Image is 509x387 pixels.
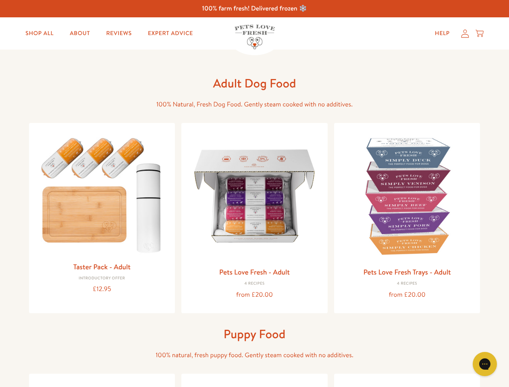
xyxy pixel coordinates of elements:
[141,25,199,42] a: Expert Advice
[341,281,474,286] div: 4 Recipes
[188,129,321,263] img: Pets Love Fresh - Adult
[364,267,451,277] a: Pets Love Fresh Trays - Adult
[35,284,169,295] div: £12.95
[341,289,474,300] div: from £20.00
[19,25,60,42] a: Shop All
[73,262,131,272] a: Taster Pack - Adult
[156,351,353,360] span: 100% natural, fresh puppy food. Gently steam cooked with no additives.
[63,25,96,42] a: About
[100,25,138,42] a: Reviews
[188,281,321,286] div: 4 Recipes
[126,75,384,91] h1: Adult Dog Food
[35,276,169,281] div: Introductory Offer
[469,349,501,379] iframe: Gorgias live chat messenger
[341,129,474,263] img: Pets Love Fresh Trays - Adult
[219,267,290,277] a: Pets Love Fresh - Adult
[188,289,321,300] div: from £20.00
[156,100,353,109] span: 100% Natural, Fresh Dog Food. Gently steam cooked with no additives.
[428,25,456,42] a: Help
[126,326,384,342] h1: Puppy Food
[235,25,275,49] img: Pets Love Fresh
[35,129,169,257] img: Taster Pack - Adult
